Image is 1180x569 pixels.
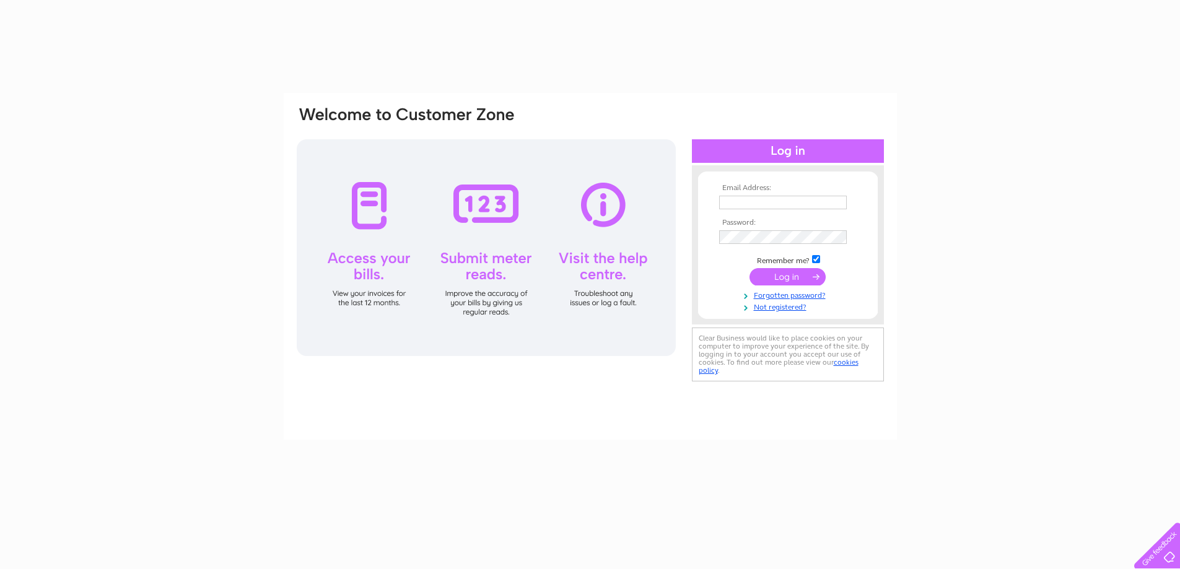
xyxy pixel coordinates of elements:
[716,219,860,227] th: Password:
[719,289,860,300] a: Forgotten password?
[719,300,860,312] a: Not registered?
[692,328,884,381] div: Clear Business would like to place cookies on your computer to improve your experience of the sit...
[750,268,826,285] input: Submit
[716,184,860,193] th: Email Address:
[716,253,860,266] td: Remember me?
[699,358,859,375] a: cookies policy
